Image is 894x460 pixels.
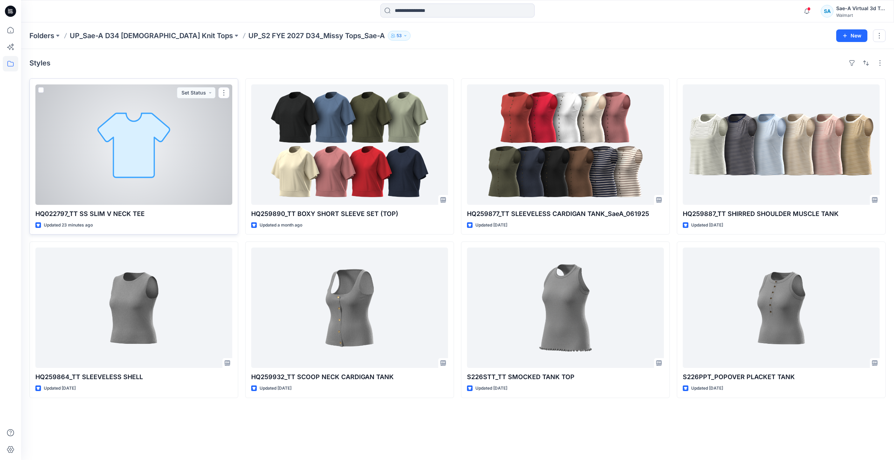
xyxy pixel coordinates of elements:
[475,222,507,229] p: Updated [DATE]
[467,84,664,205] a: HQ259877_TT SLEEVELESS CARDIGAN TANK_SaeA_061925
[388,31,411,41] button: 53
[683,372,880,382] p: S226PPT_POPOVER PLACKET TANK
[251,209,448,219] p: HQ259890_TT BOXY SHORT SLEEVE SET (TOP)
[44,222,93,229] p: Updated 23 minutes ago
[35,209,232,219] p: HQ022797_TT SS SLIM V NECK TEE
[260,222,302,229] p: Updated a month ago
[821,5,833,18] div: SA
[29,59,50,67] h4: Styles
[260,385,291,392] p: Updated [DATE]
[44,385,76,392] p: Updated [DATE]
[836,4,885,13] div: Sae-A Virtual 3d Team
[467,209,664,219] p: HQ259877_TT SLEEVELESS CARDIGAN TANK_SaeA_061925
[683,209,880,219] p: HQ259887_TT SHIRRED SHOULDER MUSCLE TANK
[70,31,233,41] a: UP_Sae-A D34 [DEMOGRAPHIC_DATA] Knit Tops
[251,248,448,368] a: HQ259932_TT SCOOP NECK CARDIGAN TANK
[397,32,402,40] p: 53
[683,84,880,205] a: HQ259887_TT SHIRRED SHOULDER MUSCLE TANK
[467,248,664,368] a: S226STT_TT SMOCKED TANK TOP
[35,372,232,382] p: HQ259864_TT SLEEVELESS SHELL
[691,222,723,229] p: Updated [DATE]
[251,84,448,205] a: HQ259890_TT BOXY SHORT SLEEVE SET (TOP)
[251,372,448,382] p: HQ259932_TT SCOOP NECK CARDIGAN TANK
[683,248,880,368] a: S226PPT_POPOVER PLACKET TANK
[248,31,385,41] p: UP_S2 FYE 2027 D34_Missy Tops_Sae-A
[475,385,507,392] p: Updated [DATE]
[35,248,232,368] a: HQ259864_TT SLEEVELESS SHELL
[836,29,867,42] button: New
[836,13,885,18] div: Walmart
[35,84,232,205] a: HQ022797_TT SS SLIM V NECK TEE
[691,385,723,392] p: Updated [DATE]
[29,31,54,41] a: Folders
[467,372,664,382] p: S226STT_TT SMOCKED TANK TOP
